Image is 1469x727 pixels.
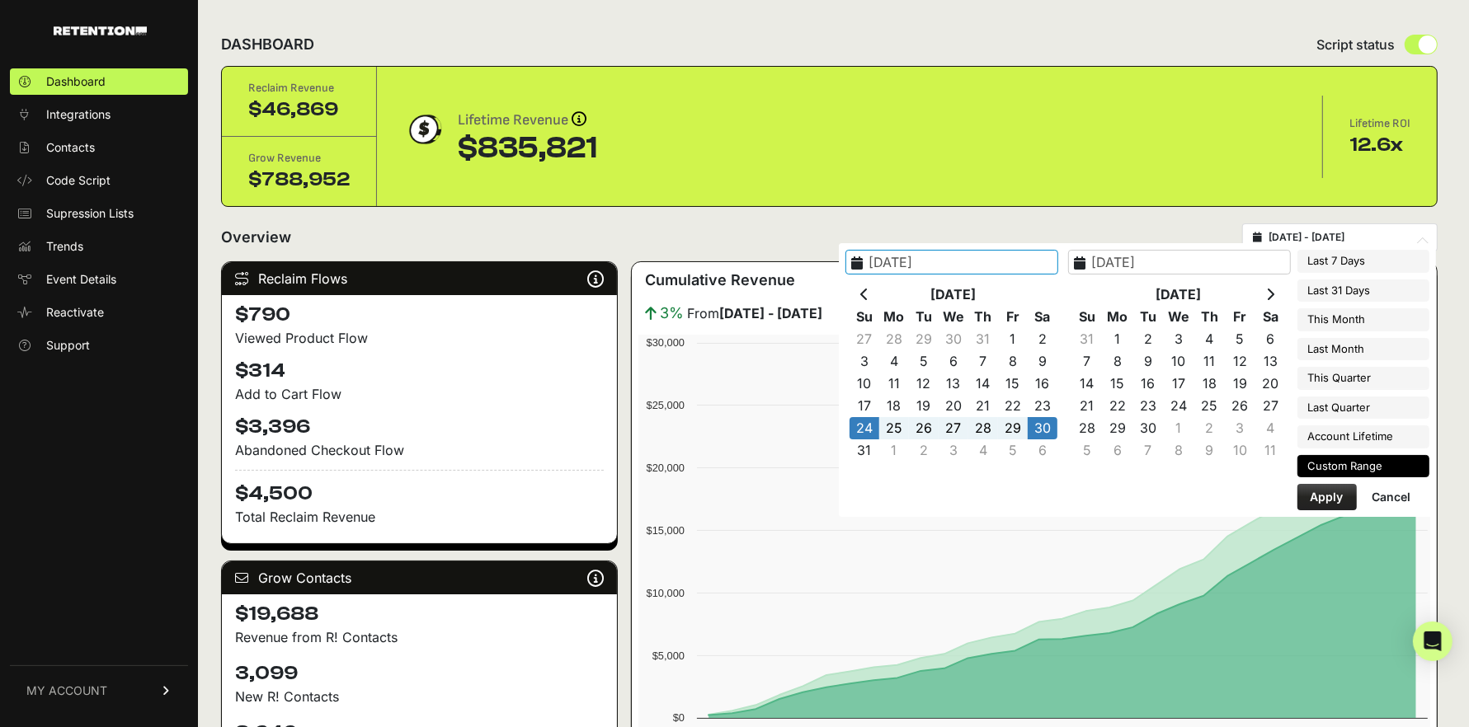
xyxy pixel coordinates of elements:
td: 1 [998,328,1028,350]
td: 17 [1164,373,1194,395]
th: Sa [1255,306,1286,328]
span: 3% [660,302,684,325]
p: Revenue from R! Contacts [235,627,604,647]
td: 27 [1255,395,1286,417]
th: Tu [1132,306,1163,328]
span: Contacts [46,139,95,156]
td: 28 [1071,417,1102,439]
td: 11 [1194,350,1225,373]
span: From [687,303,822,323]
li: Last 7 Days [1297,250,1429,273]
td: 16 [1132,373,1163,395]
td: 25 [1194,395,1225,417]
a: Supression Lists [10,200,188,227]
div: 12.6x [1349,132,1410,158]
span: Dashboard [46,73,106,90]
td: 31 [1071,328,1102,350]
span: Reactivate [46,304,104,321]
div: Reclaim Revenue [248,80,350,96]
div: Abandoned Checkout Flow [235,440,604,460]
text: $10,000 [647,587,685,599]
td: 1 [879,439,909,462]
p: New R! Contacts [235,687,604,706]
td: 23 [1132,395,1163,417]
td: 10 [850,373,879,395]
li: This Month [1297,308,1429,331]
span: Integrations [46,106,111,123]
a: Reactivate [10,299,188,326]
text: $30,000 [647,336,685,349]
td: 19 [1225,373,1255,395]
td: 14 [968,373,998,395]
span: Support [46,337,90,354]
td: 6 [939,350,968,373]
div: $835,821 [458,132,597,165]
th: Th [1194,306,1225,328]
td: 31 [850,439,879,462]
th: Th [968,306,998,328]
td: 5 [1225,328,1255,350]
h4: $4,500 [235,470,604,507]
td: 1 [1102,328,1132,350]
li: Account Lifetime [1297,425,1429,448]
th: Fr [1225,306,1255,328]
td: 29 [1102,417,1132,439]
td: 3 [850,350,879,373]
td: 1 [1164,417,1194,439]
td: 28 [879,328,909,350]
td: 23 [1028,395,1057,417]
td: 3 [939,439,968,462]
span: Supression Lists [46,205,134,222]
td: 15 [1102,373,1132,395]
th: We [1164,306,1194,328]
th: [DATE] [1102,284,1255,306]
td: 22 [1102,395,1132,417]
span: MY ACCOUNT [26,682,107,699]
a: MY ACCOUNT [10,665,188,715]
div: $46,869 [248,96,350,123]
h3: Cumulative Revenue [645,269,795,292]
td: 21 [1071,395,1102,417]
td: 2 [1194,417,1225,439]
th: Mo [879,306,909,328]
td: 29 [998,417,1028,439]
td: 4 [1255,417,1286,439]
td: 27 [939,417,968,439]
h4: $19,688 [235,601,604,627]
div: Grow Revenue [248,150,350,167]
li: Last 31 Days [1297,279,1429,303]
div: Viewed Product Flow [235,328,604,348]
strong: [DATE] - [DATE] [719,305,822,321]
button: Cancel [1359,484,1424,510]
h4: 3,099 [235,660,604,687]
a: Support [10,332,188,359]
td: 9 [1132,350,1163,373]
a: Dashboard [10,68,188,95]
td: 10 [1164,350,1194,373]
td: 8 [998,350,1028,373]
a: Integrations [10,101,188,128]
td: 7 [968,350,998,373]
th: [DATE] [879,284,1028,306]
td: 5 [998,439,1028,462]
div: Open Intercom Messenger [1413,621,1453,661]
td: 11 [879,373,909,395]
td: 24 [850,417,879,439]
h4: $3,396 [235,414,604,440]
td: 20 [939,395,968,417]
h2: Overview [221,226,291,249]
div: Grow Contacts [222,561,617,594]
text: $5,000 [652,650,685,662]
td: 30 [1028,417,1057,439]
td: 25 [879,417,909,439]
span: Trends [46,238,83,255]
th: We [939,306,968,328]
td: 16 [1028,373,1057,395]
text: $0 [673,711,685,724]
th: Su [1071,306,1102,328]
td: 28 [968,417,998,439]
img: dollar-coin-05c43ed7efb7bc0c12610022525b4bbbb207c7efeef5aecc26f025e68dcafac9.png [403,109,445,150]
div: $788,952 [248,167,350,193]
span: Code Script [46,172,111,189]
td: 4 [1194,328,1225,350]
